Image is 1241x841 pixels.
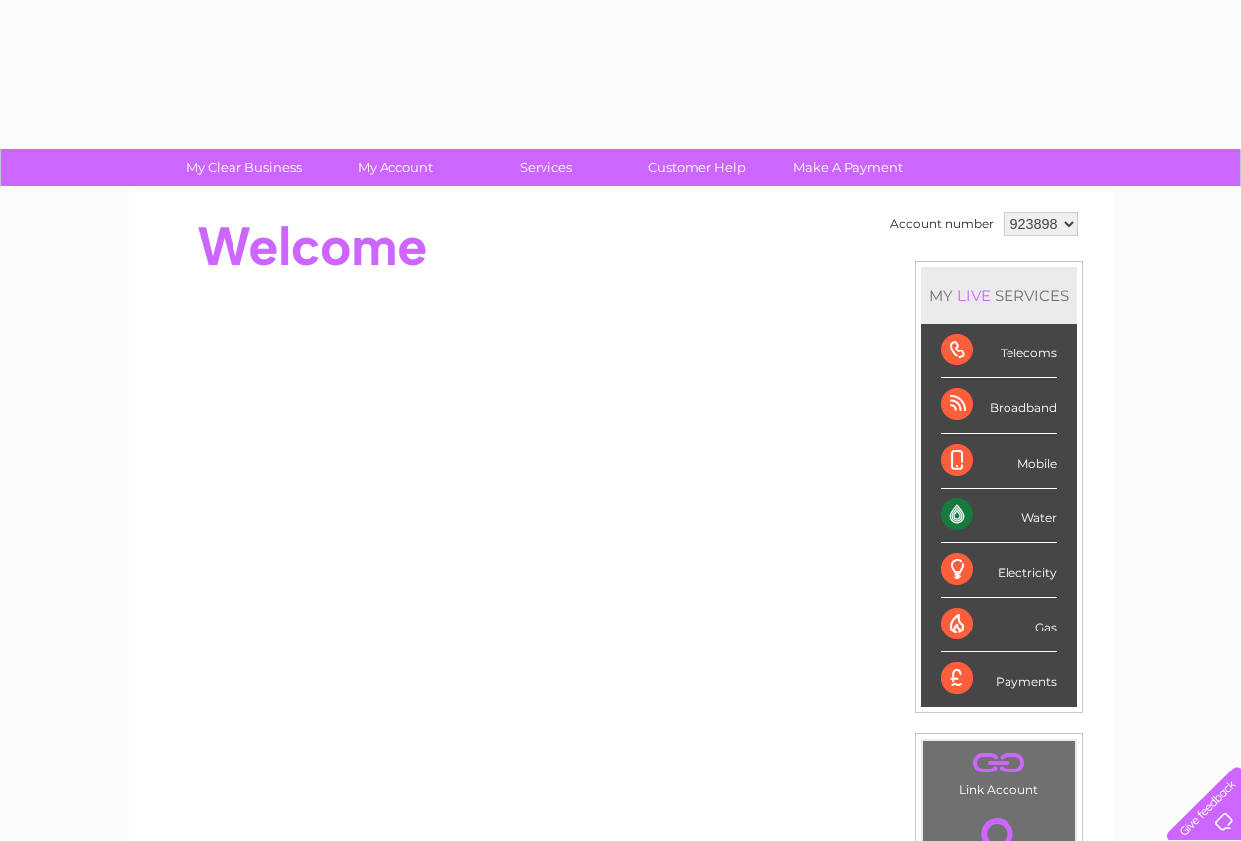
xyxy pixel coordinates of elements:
[941,543,1057,598] div: Electricity
[313,149,477,186] a: My Account
[921,267,1077,324] div: MY SERVICES
[615,149,779,186] a: Customer Help
[941,598,1057,652] div: Gas
[941,434,1057,489] div: Mobile
[941,378,1057,433] div: Broadband
[928,746,1070,780] a: .
[766,149,930,186] a: Make A Payment
[941,652,1057,706] div: Payments
[941,324,1057,378] div: Telecoms
[464,149,628,186] a: Services
[162,149,326,186] a: My Clear Business
[922,740,1076,802] td: Link Account
[885,208,999,241] td: Account number
[953,286,995,305] div: LIVE
[941,489,1057,543] div: Water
